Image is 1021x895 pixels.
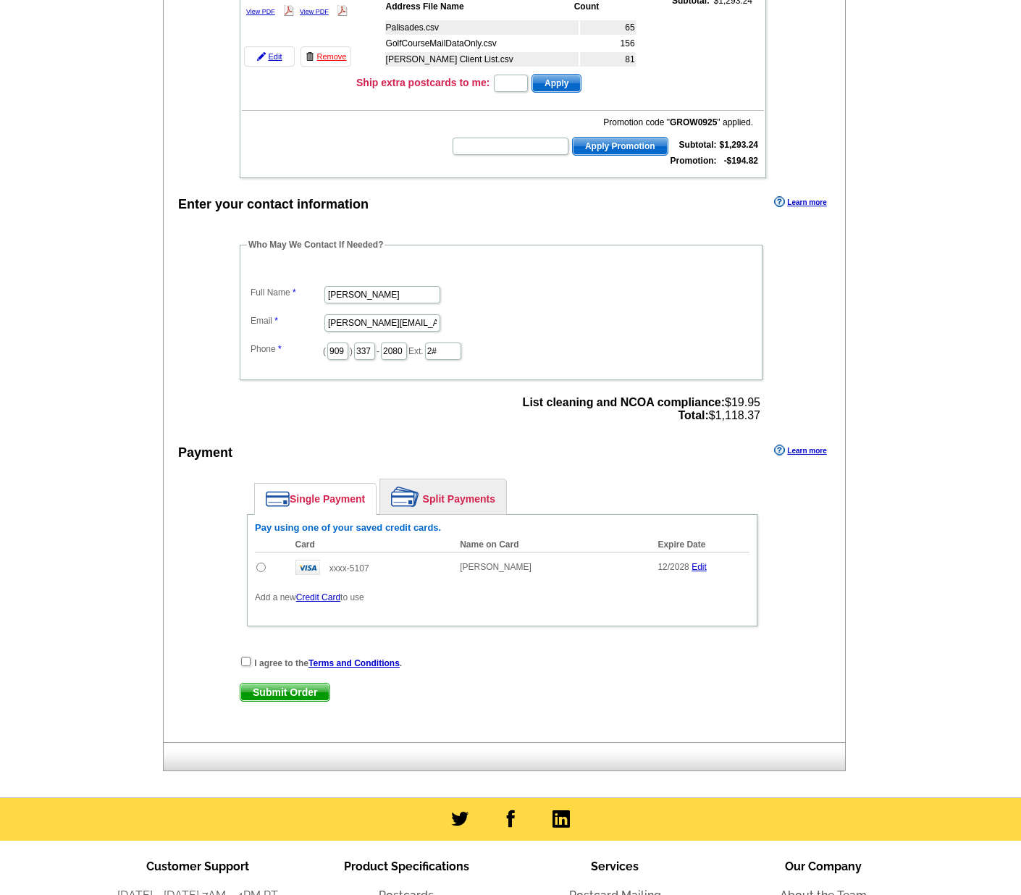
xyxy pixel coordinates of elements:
[385,20,579,35] td: Palisades.csv
[337,5,348,16] img: pdf_logo.png
[453,537,650,552] th: Name on Card
[288,537,453,552] th: Card
[283,5,294,16] img: pdf_logo.png
[178,443,232,463] div: Payment
[178,195,369,214] div: Enter your contact information
[251,286,323,299] label: Full Name
[523,396,725,408] strong: List cleaning and NCOA compliance:
[356,76,490,89] h3: Ship extra postcards to me:
[329,563,369,573] span: xxxx-5107
[246,8,275,15] a: View PDF
[573,138,668,155] span: Apply Promotion
[385,36,579,51] td: GolfCourseMailDataOnly.csv
[724,156,758,166] strong: -$194.82
[308,658,400,668] a: Terms and Conditions
[244,46,295,67] a: Edit
[774,445,826,456] a: Learn more
[451,116,753,129] div: Promotion code " " applied.
[671,156,717,166] strong: Promotion:
[266,491,290,507] img: single-payment.png
[306,52,314,61] img: trashcan-icon.gif
[580,36,636,51] td: 156
[257,52,266,61] img: pencil-icon.gif
[247,238,385,251] legend: Who May We Contact If Needed?
[580,20,636,35] td: 65
[580,52,636,67] td: 81
[591,860,639,873] span: Services
[523,396,760,422] span: $19.95 $1,118.37
[391,487,419,507] img: split-payment.png
[670,117,717,127] b: GROW0925
[460,562,531,572] span: [PERSON_NAME]
[731,558,1021,895] iframe: LiveChat chat widget
[774,196,826,208] a: Learn more
[254,658,402,668] strong: I agree to the .
[720,140,758,150] strong: $1,293.24
[650,537,749,552] th: Expire Date
[251,343,323,356] label: Phone
[385,52,579,67] td: [PERSON_NAME] Client List.csv
[247,339,755,361] dd: ( ) - Ext.
[679,140,717,150] strong: Subtotal:
[692,562,707,572] a: Edit
[296,592,340,602] a: Credit Card
[531,74,581,93] button: Apply
[572,137,668,156] button: Apply Promotion
[295,560,320,575] img: visa.gif
[146,860,249,873] span: Customer Support
[344,860,469,873] span: Product Specifications
[240,684,329,701] span: Submit Order
[300,8,329,15] a: View PDF
[532,75,581,92] span: Apply
[255,484,376,514] a: Single Payment
[380,479,506,514] a: Split Payments
[251,314,323,327] label: Email
[657,562,689,572] span: 12/2028
[255,522,749,534] h6: Pay using one of your saved credit cards.
[301,46,351,67] a: Remove
[678,409,708,421] strong: Total:
[255,591,749,604] p: Add a new to use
